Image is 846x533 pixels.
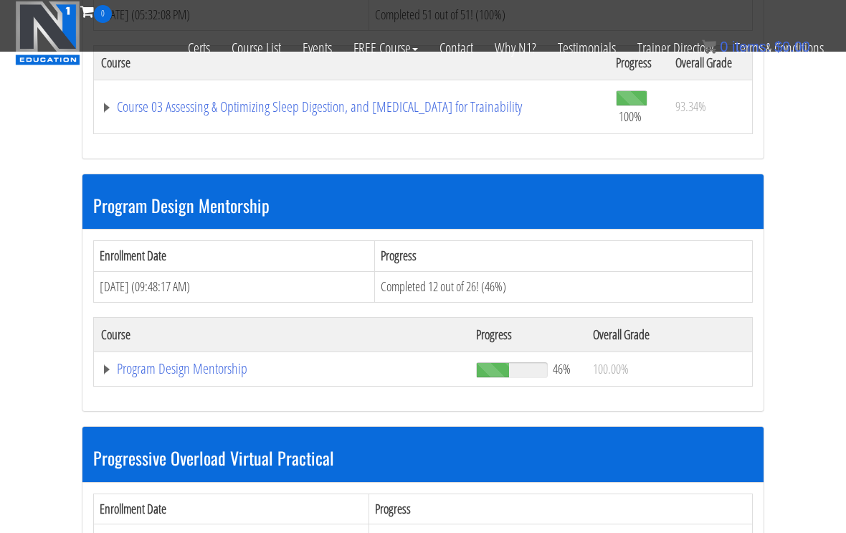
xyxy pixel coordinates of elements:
[94,5,112,23] span: 0
[94,494,369,524] th: Enrollment Date
[94,241,375,272] th: Enrollment Date
[177,23,221,73] a: Certs
[15,1,80,65] img: n1-education
[586,352,752,386] td: 100.00%
[668,80,753,133] td: 93.34%
[702,39,716,54] img: icon11.png
[429,23,484,73] a: Contact
[101,362,462,376] a: Program Design Mentorship
[774,39,782,55] span: $
[369,494,753,524] th: Progress
[627,23,724,73] a: Trainer Directory
[547,23,627,73] a: Testimonials
[724,23,835,73] a: Terms & Conditions
[94,317,470,352] th: Course
[94,272,375,303] td: [DATE] (09:48:17 AM)
[774,39,810,55] bdi: 0.00
[586,317,752,352] th: Overall Grade
[375,241,753,272] th: Progress
[720,39,728,55] span: 0
[93,196,753,214] h3: Program Design Mentorship
[221,23,292,73] a: Course List
[484,23,547,73] a: Why N1?
[101,100,602,114] a: Course 03 Assessing & Optimizing Sleep Digestion, and [MEDICAL_DATA] for Trainability
[619,108,642,124] span: 100%
[292,23,343,73] a: Events
[469,317,586,352] th: Progress
[93,448,753,467] h3: Progressive Overload Virtual Practical
[732,39,770,55] span: items:
[80,1,112,21] a: 0
[702,39,810,55] a: 0 items: $0.00
[375,272,753,303] td: Completed 12 out of 26! (46%)
[553,361,571,377] span: 46%
[343,23,429,73] a: FREE Course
